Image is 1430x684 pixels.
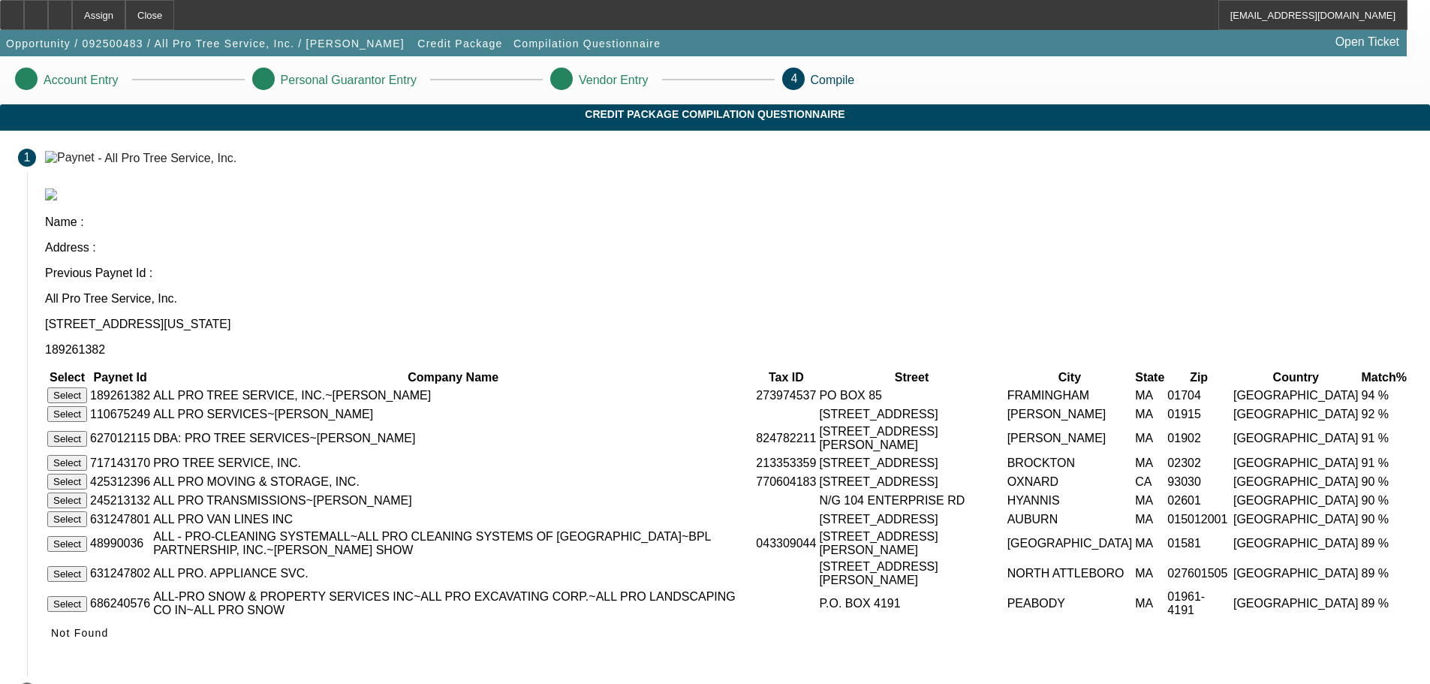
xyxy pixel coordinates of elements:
[818,387,1004,404] td: PO BOX 85
[1361,424,1407,453] td: 91 %
[44,74,119,87] p: Account Entry
[414,30,506,57] button: Credit Package
[1167,405,1231,423] td: 01915
[1233,529,1359,558] td: [GEOGRAPHIC_DATA]
[755,473,817,490] td: 770604183
[1007,511,1133,528] td: AUBURN
[1167,424,1231,453] td: 01902
[1134,424,1165,453] td: MA
[45,267,1412,280] p: Previous Paynet Id :
[47,566,87,582] button: Select
[89,559,151,588] td: 631247802
[1233,473,1359,490] td: [GEOGRAPHIC_DATA]
[818,370,1004,385] th: Street
[152,370,754,385] th: Company Name
[1007,387,1133,404] td: FRAMINGHAM
[755,529,817,558] td: 043309044
[1361,589,1407,618] td: 89 %
[45,292,1412,306] p: All Pro Tree Service, Inc.
[1134,559,1165,588] td: MA
[1167,589,1231,618] td: 01961-4191
[45,151,95,164] img: Paynet
[1007,492,1133,509] td: HYANNIS
[89,424,151,453] td: 627012115
[1007,559,1133,588] td: NORTH ATTLEBORO
[47,596,87,612] button: Select
[152,454,754,472] td: PRO TREE SERVICE, INC.
[1007,370,1133,385] th: City
[755,387,817,404] td: 273974537
[818,511,1004,528] td: [STREET_ADDRESS]
[791,72,798,85] span: 4
[1167,529,1231,558] td: 01581
[152,511,754,528] td: ALL PRO VAN LINES INC
[6,38,405,50] span: Opportunity / 092500483 / All Pro Tree Service, Inc. / [PERSON_NAME]
[47,493,87,508] button: Select
[755,370,817,385] th: Tax ID
[47,455,87,471] button: Select
[755,424,817,453] td: 824782211
[818,529,1004,558] td: [STREET_ADDRESS][PERSON_NAME]
[1361,387,1407,404] td: 94 %
[510,30,664,57] button: Compilation Questionnaire
[1134,370,1165,385] th: State
[1361,492,1407,509] td: 90 %
[1007,405,1133,423] td: [PERSON_NAME]
[1233,405,1359,423] td: [GEOGRAPHIC_DATA]
[152,473,754,490] td: ALL PRO MOVING & STORAGE, INC.
[11,108,1419,120] span: Credit Package Compilation Questionnaire
[1167,473,1231,490] td: 93030
[98,151,236,164] div: - All Pro Tree Service, Inc.
[1134,529,1165,558] td: MA
[89,454,151,472] td: 717143170
[152,529,754,558] td: ALL - PRO-CLEANING SYSTEMALL~ALL PRO CLEANING SYSTEMS OF [GEOGRAPHIC_DATA]~BPL PARTNERSHIP, INC.~...
[45,241,1412,255] p: Address :
[45,619,115,646] button: Not Found
[89,405,151,423] td: 110675249
[755,454,817,472] td: 213353359
[1007,473,1133,490] td: OXNARD
[47,370,88,385] th: Select
[1361,511,1407,528] td: 90 %
[1134,589,1165,618] td: MA
[1361,529,1407,558] td: 89 %
[818,424,1004,453] td: [STREET_ADDRESS][PERSON_NAME]
[47,511,87,527] button: Select
[513,38,661,50] span: Compilation Questionnaire
[1167,387,1231,404] td: 01704
[1134,511,1165,528] td: MA
[1167,511,1231,528] td: 015012001
[45,188,57,200] img: paynet_logo.jpg
[417,38,502,50] span: Credit Package
[1134,492,1165,509] td: MA
[47,387,87,403] button: Select
[24,151,31,164] span: 1
[89,529,151,558] td: 48990036
[51,627,109,639] span: Not Found
[1007,589,1133,618] td: PEABODY
[1329,29,1405,55] a: Open Ticket
[89,511,151,528] td: 631247801
[1233,492,1359,509] td: [GEOGRAPHIC_DATA]
[89,589,151,618] td: 686240576
[45,215,1412,229] p: Name :
[1233,511,1359,528] td: [GEOGRAPHIC_DATA]
[1361,405,1407,423] td: 92 %
[1233,387,1359,404] td: [GEOGRAPHIC_DATA]
[1007,454,1133,472] td: BROCKTON
[47,474,87,490] button: Select
[1007,529,1133,558] td: [GEOGRAPHIC_DATA]
[89,492,151,509] td: 245213132
[1167,492,1231,509] td: 02601
[45,318,1412,331] p: [STREET_ADDRESS][US_STATE]
[47,536,87,552] button: Select
[818,454,1004,472] td: [STREET_ADDRESS]
[1134,405,1165,423] td: MA
[1134,454,1165,472] td: MA
[1167,370,1231,385] th: Zip
[89,473,151,490] td: 425312396
[152,424,754,453] td: DBA: PRO TREE SERVICES~[PERSON_NAME]
[1167,559,1231,588] td: 027601505
[1361,370,1407,385] th: Match%
[1167,454,1231,472] td: 02302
